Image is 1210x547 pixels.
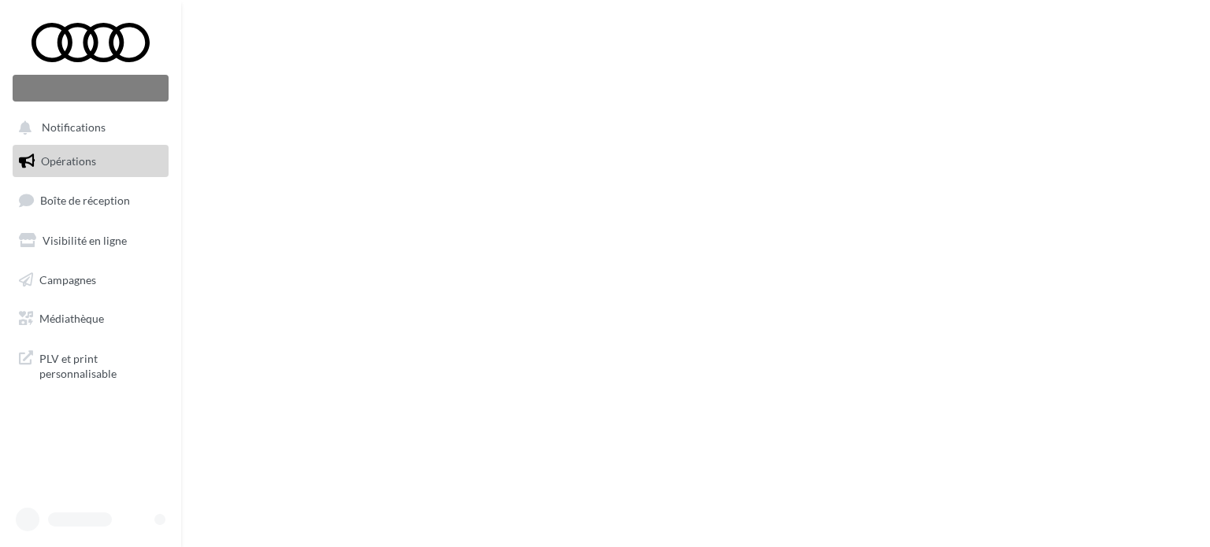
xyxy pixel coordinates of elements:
span: Notifications [42,121,106,135]
span: PLV et print personnalisable [39,348,162,382]
a: Visibilité en ligne [9,224,172,257]
a: Boîte de réception [9,183,172,217]
a: Campagnes [9,264,172,297]
span: Opérations [41,154,96,168]
a: Opérations [9,145,172,178]
span: Boîte de réception [40,194,130,207]
span: Médiathèque [39,312,104,325]
span: Visibilité en ligne [43,234,127,247]
span: Campagnes [39,272,96,286]
div: Nouvelle campagne [13,75,169,102]
a: PLV et print personnalisable [9,342,172,388]
a: Médiathèque [9,302,172,335]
